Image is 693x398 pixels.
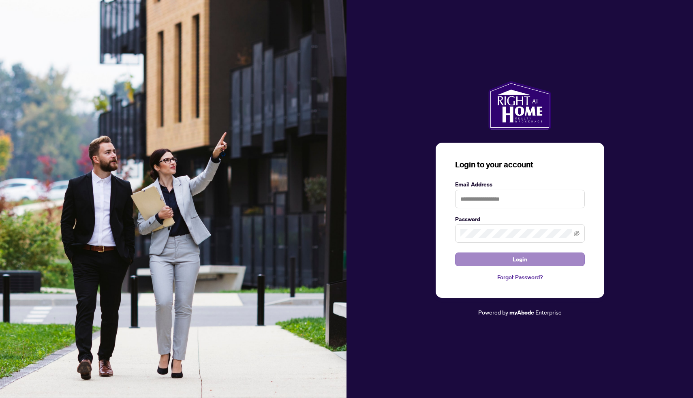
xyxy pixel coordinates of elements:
a: Forgot Password? [455,273,585,282]
label: Email Address [455,180,585,189]
span: Powered by [478,308,508,316]
span: Enterprise [535,308,562,316]
h3: Login to your account [455,159,585,170]
label: Password [455,215,585,224]
span: eye-invisible [574,231,580,236]
span: Login [513,253,527,266]
button: Login [455,252,585,266]
img: ma-logo [488,81,551,130]
a: myAbode [509,308,534,317]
